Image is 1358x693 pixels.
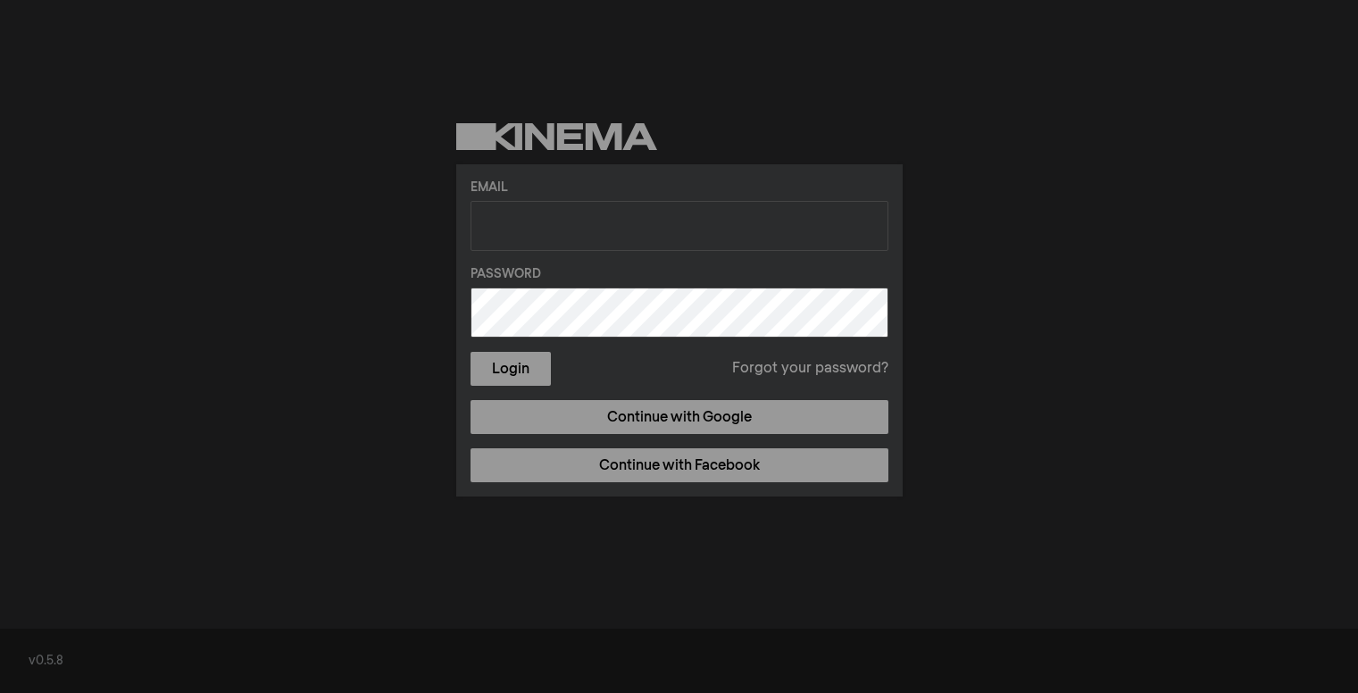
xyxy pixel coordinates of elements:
a: Continue with Facebook [471,448,888,482]
label: Email [471,179,888,197]
label: Password [471,265,888,284]
div: v0.5.8 [29,652,1329,671]
a: Continue with Google [471,400,888,434]
button: Login [471,352,551,386]
a: Forgot your password? [732,358,888,380]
